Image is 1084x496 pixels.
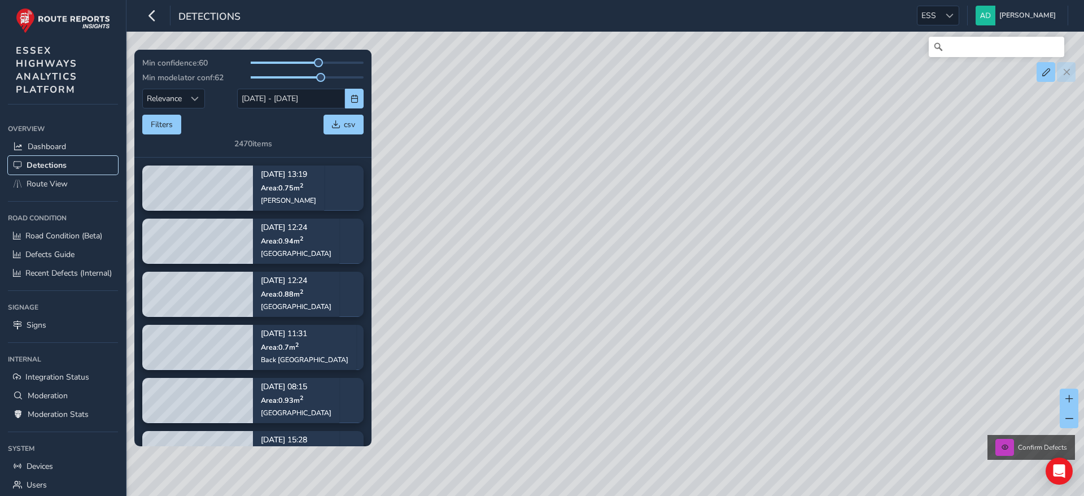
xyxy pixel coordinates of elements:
[261,289,303,298] span: Area: 0.88 m
[8,137,118,156] a: Dashboard
[261,236,303,245] span: Area: 0.94 m
[261,383,331,391] p: [DATE] 08:15
[8,316,118,334] a: Signs
[8,227,118,245] a: Road Condition (Beta)
[8,120,118,137] div: Overview
[999,6,1056,25] span: [PERSON_NAME]
[261,277,331,285] p: [DATE] 12:24
[8,457,118,476] a: Devices
[142,58,199,68] span: Min confidence:
[976,6,995,25] img: diamond-layout
[25,372,89,382] span: Integration Status
[8,299,118,316] div: Signage
[324,115,364,134] button: csv
[261,436,331,444] p: [DATE] 15:28
[261,195,316,205] div: [PERSON_NAME]
[8,156,118,175] a: Detections
[186,89,204,108] div: Sort by Date
[1018,443,1067,452] span: Confirm Defects
[178,10,241,25] span: Detections
[344,119,355,130] span: csv
[28,141,66,152] span: Dashboard
[1046,458,1073,485] div: Open Intercom Messenger
[25,268,112,279] span: Recent Defects (Internal)
[976,6,1060,25] button: [PERSON_NAME]
[261,302,331,311] div: [GEOGRAPHIC_DATA]
[142,115,181,134] button: Filters
[8,405,118,424] a: Moderation Stats
[261,224,331,232] p: [DATE] 12:24
[16,44,77,96] span: ESSEX HIGHWAYS ANALYTICS PLATFORM
[142,72,215,83] span: Min modelator conf:
[261,355,348,364] div: Back [GEOGRAPHIC_DATA]
[143,89,186,108] span: Relevance
[16,8,110,33] img: rr logo
[300,393,303,402] sup: 2
[234,138,272,149] div: 2470 items
[917,6,940,25] span: ESS
[8,386,118,405] a: Moderation
[215,72,224,83] span: 62
[25,249,75,260] span: Defects Guide
[929,37,1064,57] input: Search
[8,245,118,264] a: Defects Guide
[300,287,303,295] sup: 2
[261,395,303,404] span: Area: 0.93 m
[8,210,118,227] div: Road Condition
[27,179,68,189] span: Route View
[28,390,68,401] span: Moderation
[8,476,118,494] a: Users
[25,230,102,241] span: Road Condition (Beta)
[27,160,67,171] span: Detections
[8,368,118,386] a: Integration Status
[261,171,316,179] p: [DATE] 13:19
[27,480,47,490] span: Users
[261,342,299,351] span: Area: 0.7 m
[28,409,89,420] span: Moderation Stats
[199,58,208,68] span: 60
[27,320,46,330] span: Signs
[295,340,299,349] sup: 2
[261,330,348,338] p: [DATE] 11:31
[261,408,331,417] div: [GEOGRAPHIC_DATA]
[8,264,118,282] a: Recent Defects (Internal)
[8,440,118,457] div: System
[300,181,303,189] sup: 2
[8,175,118,193] a: Route View
[261,182,303,192] span: Area: 0.75 m
[8,351,118,368] div: Internal
[300,234,303,242] sup: 2
[27,461,53,472] span: Devices
[261,249,331,258] div: [GEOGRAPHIC_DATA]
